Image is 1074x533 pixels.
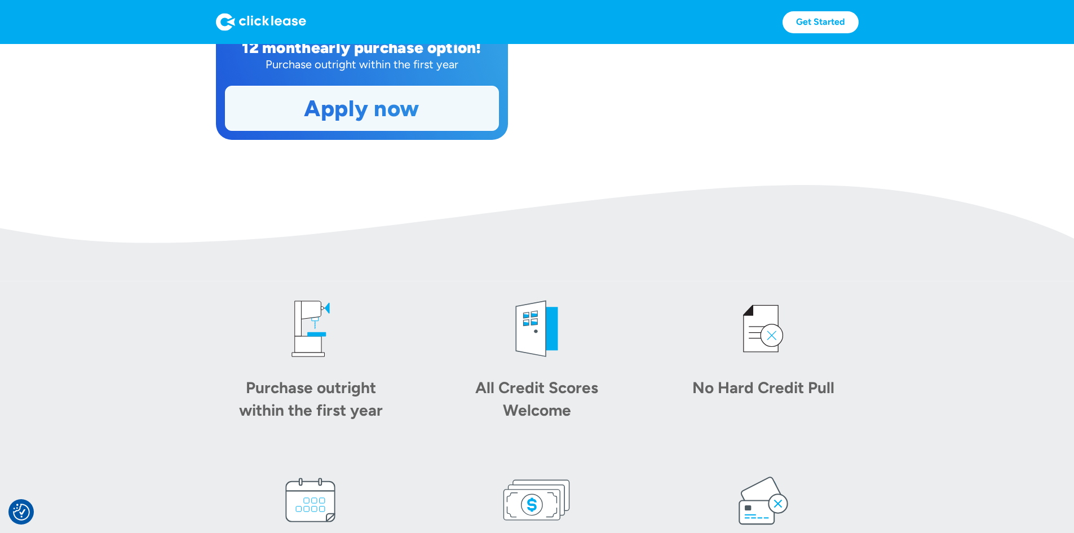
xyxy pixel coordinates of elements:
div: 12 month [242,38,311,57]
img: drill press icon [277,295,344,363]
div: early purchase option! [311,38,481,57]
div: Purchase outright within the first year [225,56,499,72]
img: welcome icon [503,295,571,363]
div: Purchase outright within the first year [232,376,390,421]
img: Revisit consent button [13,504,30,521]
img: Logo [216,13,306,31]
div: All Credit Scores Welcome [458,376,616,421]
img: credit icon [730,295,797,363]
button: Consent Preferences [13,504,30,521]
div: No Hard Credit Pull [684,376,842,399]
a: Get Started [783,11,859,33]
a: Apply now [226,86,498,130]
